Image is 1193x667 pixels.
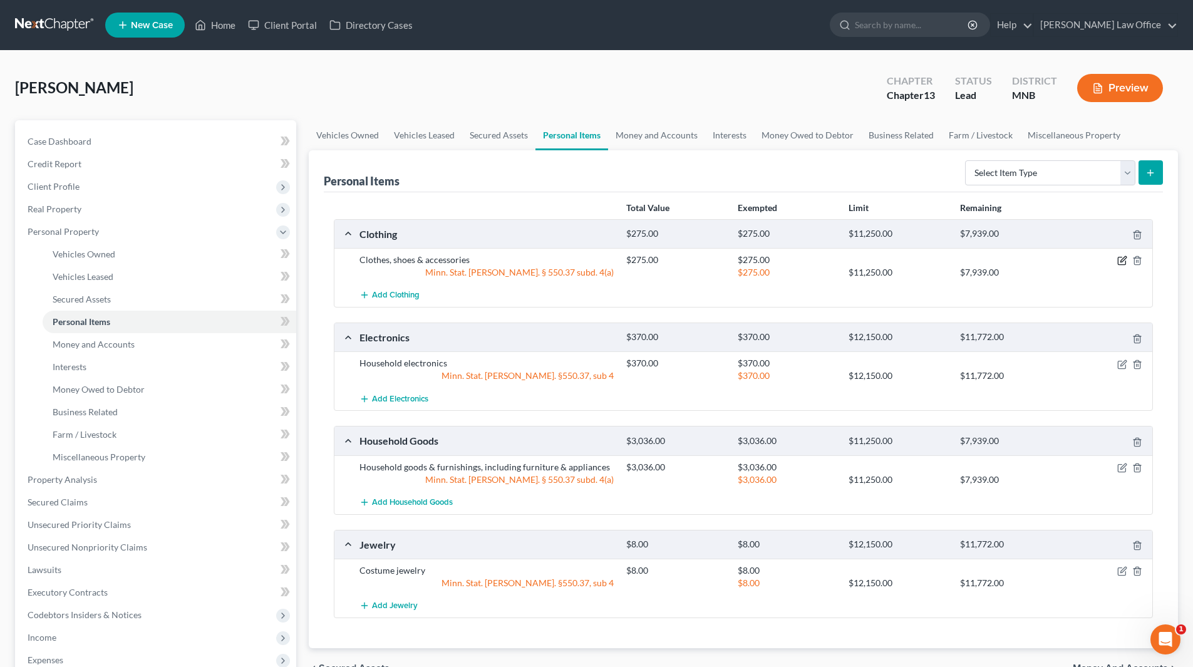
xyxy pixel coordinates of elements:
div: $275.00 [731,266,842,279]
a: Credit Report [18,153,296,175]
div: $11,772.00 [954,331,1065,343]
strong: Limit [849,202,869,213]
div: Lead [955,88,992,103]
div: $275.00 [620,228,731,240]
a: Client Portal [242,14,323,36]
span: Personal Items [53,316,110,327]
span: Client Profile [28,181,80,192]
button: Add Clothing [359,284,420,307]
span: Vehicles Leased [53,271,113,282]
span: Secured Claims [28,497,88,507]
a: Property Analysis [18,468,296,491]
span: Money Owed to Debtor [53,384,145,395]
span: Expenses [28,654,63,665]
span: Unsecured Nonpriority Claims [28,542,147,552]
div: $11,250.00 [842,228,953,240]
button: Preview [1077,74,1163,102]
span: Personal Property [28,226,99,237]
a: Vehicles Leased [43,266,296,288]
a: [PERSON_NAME] Law Office [1034,14,1177,36]
span: Add Electronics [372,394,428,404]
div: Electronics [353,331,620,344]
span: Credit Report [28,158,81,169]
span: Interests [53,361,86,372]
strong: Exempted [738,202,777,213]
div: $7,939.00 [954,266,1065,279]
div: $370.00 [731,370,842,382]
a: Secured Assets [43,288,296,311]
div: $12,150.00 [842,331,953,343]
div: Minn. Stat. [PERSON_NAME]. §550.37, sub 4 [353,577,620,589]
a: Miscellaneous Property [43,446,296,468]
input: Search by name... [855,13,969,36]
div: $3,036.00 [731,461,842,473]
div: $275.00 [731,228,842,240]
span: Lawsuits [28,564,61,575]
div: $3,036.00 [620,461,731,473]
div: MNB [1012,88,1057,103]
span: 1 [1176,624,1186,634]
div: Chapter [887,74,935,88]
div: $12,150.00 [842,539,953,551]
button: Add Electronics [359,387,428,410]
div: $11,250.00 [842,266,953,279]
div: District [1012,74,1057,88]
div: $12,150.00 [842,577,953,589]
a: Business Related [861,120,941,150]
div: $275.00 [731,254,842,266]
a: Lawsuits [18,559,296,581]
div: $11,772.00 [954,539,1065,551]
span: Executory Contracts [28,587,108,597]
a: Business Related [43,401,296,423]
div: Clothing [353,227,620,240]
span: 13 [924,89,935,101]
span: Farm / Livestock [53,429,116,440]
span: New Case [131,21,173,30]
div: Status [955,74,992,88]
div: Minn. Stat. [PERSON_NAME]. §550.37, sub 4 [353,370,620,382]
a: Farm / Livestock [941,120,1020,150]
span: Unsecured Priority Claims [28,519,131,530]
div: Clothes, shoes & accessories [353,254,620,266]
a: Farm / Livestock [43,423,296,446]
div: $3,036.00 [731,435,842,447]
span: [PERSON_NAME] [15,78,133,96]
a: Vehicles Owned [43,243,296,266]
span: Case Dashboard [28,136,91,147]
div: $370.00 [731,357,842,370]
span: Add Household Goods [372,497,453,507]
button: Add Jewelry [359,594,418,618]
div: $11,250.00 [842,473,953,486]
div: Household electronics [353,357,620,370]
a: Personal Items [535,120,608,150]
span: Add Clothing [372,291,420,301]
a: Vehicles Owned [309,120,386,150]
div: Minn. Stat. [PERSON_NAME]. § 550.37 subd. 4(a) [353,473,620,486]
div: $7,939.00 [954,228,1065,240]
a: Money Owed to Debtor [754,120,861,150]
div: Household Goods [353,434,620,447]
a: Executory Contracts [18,581,296,604]
a: Home [189,14,242,36]
strong: Remaining [960,202,1001,213]
div: $3,036.00 [731,473,842,486]
div: $7,939.00 [954,473,1065,486]
div: $8.00 [731,577,842,589]
span: Money and Accounts [53,339,135,349]
span: Add Jewelry [372,601,418,611]
div: $11,772.00 [954,370,1065,382]
div: Chapter [887,88,935,103]
div: $8.00 [620,539,731,551]
a: Help [991,14,1033,36]
div: $11,772.00 [954,577,1065,589]
div: $370.00 [620,331,731,343]
a: Money and Accounts [43,333,296,356]
a: Directory Cases [323,14,419,36]
a: Vehicles Leased [386,120,462,150]
a: Case Dashboard [18,130,296,153]
a: Interests [43,356,296,378]
div: $8.00 [731,539,842,551]
div: $12,150.00 [842,370,953,382]
div: Personal Items [324,173,400,189]
a: Unsecured Nonpriority Claims [18,536,296,559]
